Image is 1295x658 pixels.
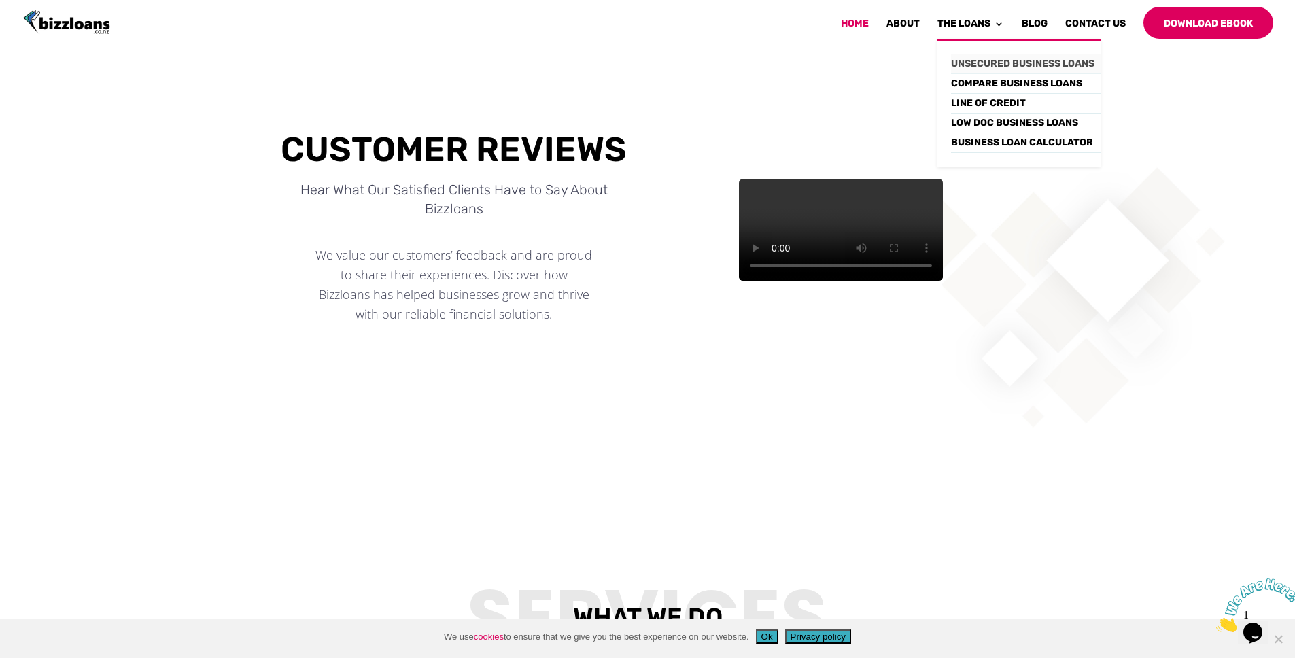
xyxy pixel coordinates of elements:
[886,19,920,39] a: About
[467,602,827,631] span: Services
[951,94,1101,114] a: Line of Credit
[5,5,90,59] img: Chat attention grabber
[951,133,1101,153] a: Business Loan Calculator
[315,245,593,330] h4: We value our customers’ feedback and are proud to share their experiences. Discover how Bizzloans...
[1143,7,1273,39] a: Download Ebook
[281,602,1015,631] h3: What We Do
[23,10,110,35] img: Bizzloans New Zealand
[937,19,1004,39] a: The Loans
[785,629,851,644] button: Privacy policy
[281,129,627,170] h3: Customer Reviews
[841,19,869,39] a: Home
[756,629,778,644] button: Ok
[951,74,1101,94] a: Compare Business Loans
[951,54,1101,74] a: Unsecured Business Loans
[281,180,627,225] h4: Hear What Our Satisfied Clients Have to Say About Bizzloans
[444,630,749,644] span: We use to ensure that we give you the best experience on our website.
[1022,19,1048,39] a: Blog
[1065,19,1126,39] a: Contact Us
[1211,573,1295,638] iframe: chat widget
[951,114,1101,133] a: Low Doc Business Loans
[474,631,504,642] a: cookies
[5,5,11,17] span: 1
